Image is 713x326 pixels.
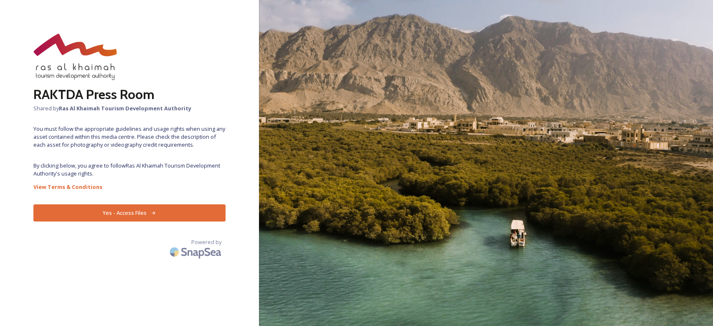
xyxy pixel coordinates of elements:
span: Shared by [33,104,226,112]
button: Yes - Access Files [33,204,226,222]
strong: Ras Al Khaimah Tourism Development Authority [59,104,191,112]
strong: View Terms & Conditions [33,183,102,191]
span: By clicking below, you agree to follow Ras Al Khaimah Tourism Development Authority 's usage rights. [33,162,226,178]
h2: RAKTDA Press Room [33,84,226,104]
a: View Terms & Conditions [33,182,226,192]
img: raktda_eng_new-stacked-logo_rgb.png [33,33,117,80]
span: Powered by [191,238,221,246]
span: You must follow the appropriate guidelines and usage rights when using any asset contained within... [33,125,226,149]
img: SnapSea Logo [167,242,226,262]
